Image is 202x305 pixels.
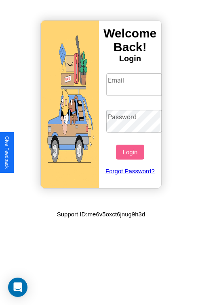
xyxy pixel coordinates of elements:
[8,278,27,297] div: Open Intercom Messenger
[99,27,161,54] h3: Welcome Back!
[116,145,144,160] button: Login
[102,160,158,183] a: Forgot Password?
[41,21,99,188] img: gif
[4,136,10,169] div: Give Feedback
[99,54,161,63] h4: Login
[57,209,145,220] p: Support ID: me6v5oxct6jnug9h3d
